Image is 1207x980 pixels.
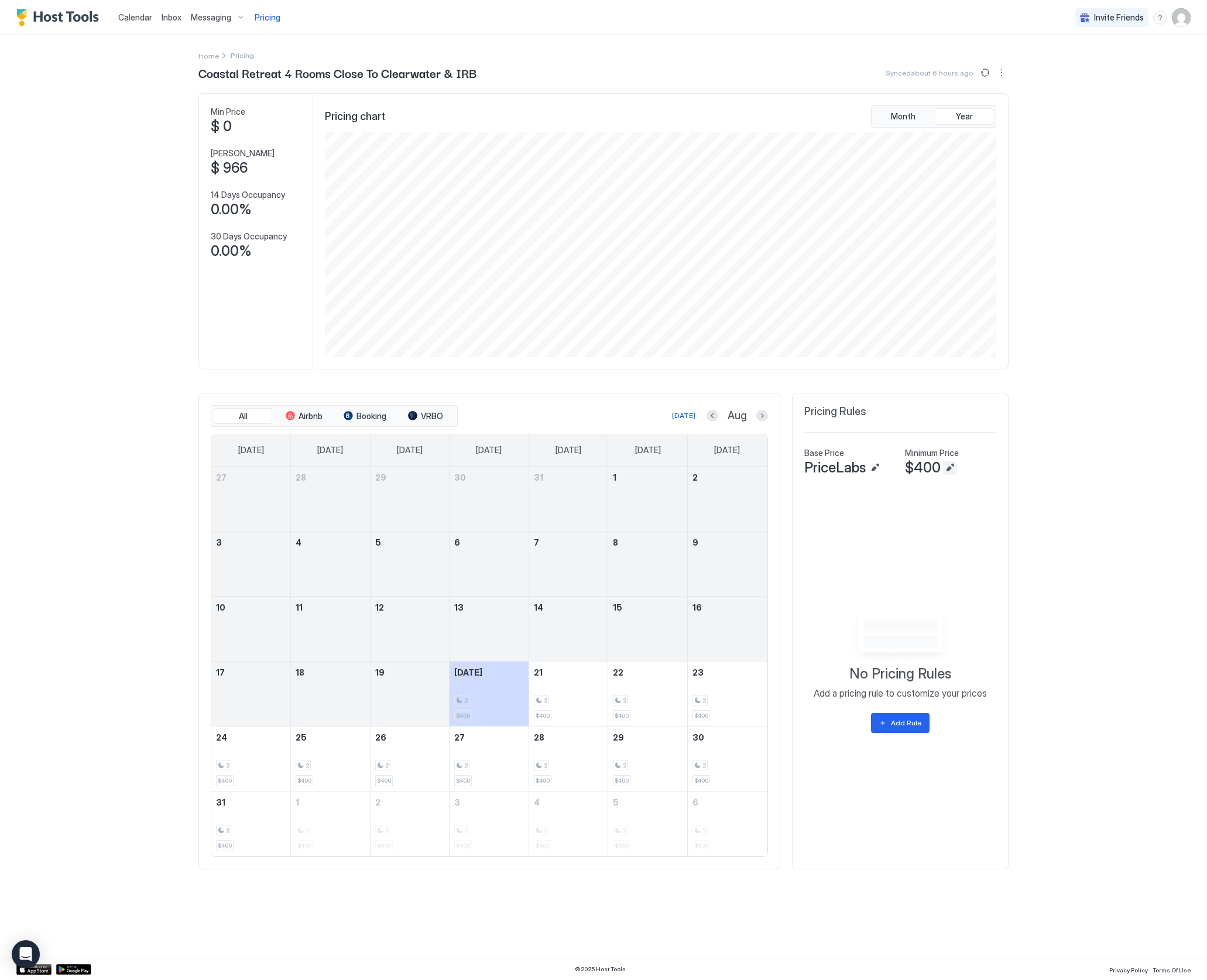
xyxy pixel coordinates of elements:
[608,531,688,596] td: August 8, 2025
[623,762,626,769] span: 2
[218,842,232,849] span: $400
[692,472,698,482] span: 2
[371,532,450,553] a: August 5, 2025
[613,667,623,677] span: 22
[623,434,673,466] a: Friday
[255,12,280,23] span: Pricing
[306,434,355,466] a: Monday
[317,445,343,455] span: [DATE]
[608,662,687,683] a: August 22, 2025
[536,712,550,719] span: $400
[688,532,767,553] a: August 9, 2025
[211,159,248,177] span: $ 966
[296,472,306,482] span: 28
[450,531,529,596] td: August 6, 2025
[728,409,747,423] span: Aug
[226,827,229,834] span: 2
[529,467,608,488] a: July 31, 2025
[608,467,688,532] td: August 1, 2025
[608,597,687,618] a: August 15, 2025
[687,531,767,596] td: August 9, 2025
[375,537,381,547] span: 5
[608,726,688,791] td: August 29, 2025
[871,105,996,128] div: tab-group
[707,410,718,422] button: Previous month
[118,11,152,23] a: Calendar
[1094,12,1144,23] span: Invite Friends
[1172,8,1191,27] div: User profile
[216,472,227,482] span: 27
[608,661,688,726] td: August 22, 2025
[956,111,973,122] span: Year
[211,467,291,532] td: July 27, 2025
[529,597,608,618] a: August 14, 2025
[454,537,460,547] span: 6
[296,667,304,677] span: 18
[371,791,450,813] a: September 2, 2025
[299,411,323,422] span: Airbnb
[613,797,619,807] span: 5
[544,434,593,466] a: Thursday
[935,108,993,125] button: Year
[534,472,543,482] span: 31
[529,467,608,532] td: July 31, 2025
[335,408,394,424] button: Booking
[211,532,290,553] a: August 3, 2025
[291,727,370,748] a: August 25, 2025
[702,762,706,769] span: 2
[536,777,550,784] span: $400
[804,405,866,419] span: Pricing Rules
[450,727,529,748] a: August 27, 2025
[291,661,371,726] td: August 18, 2025
[687,791,767,856] td: September 6, 2025
[692,602,702,612] span: 16
[608,532,687,553] a: August 8, 2025
[476,445,502,455] span: [DATE]
[529,532,608,553] a: August 7, 2025
[450,597,529,618] a: August 13, 2025
[608,727,687,748] a: August 29, 2025
[1153,963,1191,975] a: Terms Of Use
[529,662,608,683] a: August 21, 2025
[1109,967,1148,974] span: Privacy Policy
[450,532,529,553] a: August 6, 2025
[804,448,844,458] span: Base Price
[905,448,959,458] span: Minimum Price
[694,777,708,784] span: $400
[211,726,291,791] td: August 24, 2025
[211,242,252,260] span: 0.00%
[291,791,370,813] a: September 1, 2025
[529,791,608,813] a: September 4, 2025
[297,777,311,784] span: $400
[198,52,219,60] span: Home
[371,467,450,488] a: July 29, 2025
[868,461,882,475] button: Edit
[211,661,291,726] td: August 17, 2025
[450,662,529,683] a: August 20, 2025
[211,201,252,218] span: 0.00%
[291,532,370,553] a: August 4, 2025
[377,777,391,784] span: $400
[454,667,482,677] span: [DATE]
[849,665,951,683] span: No Pricing Rules
[814,687,987,699] span: Add a pricing rule to customize your prices
[905,459,941,477] span: $400
[450,791,529,813] a: September 3, 2025
[454,602,464,612] span: 13
[456,712,470,719] span: $400
[12,940,40,968] div: Open Intercom Messenger
[375,667,385,677] span: 19
[464,762,468,769] span: 2
[608,467,687,488] a: August 1, 2025
[370,791,450,856] td: September 2, 2025
[370,596,450,661] td: August 12, 2025
[118,12,152,22] span: Calendar
[291,597,370,618] a: August 11, 2025
[529,726,608,791] td: August 28, 2025
[450,791,529,856] td: September 3, 2025
[216,667,225,677] span: 17
[375,797,380,807] span: 2
[371,662,450,683] a: August 19, 2025
[296,797,299,807] span: 1
[162,11,181,23] a: Inbox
